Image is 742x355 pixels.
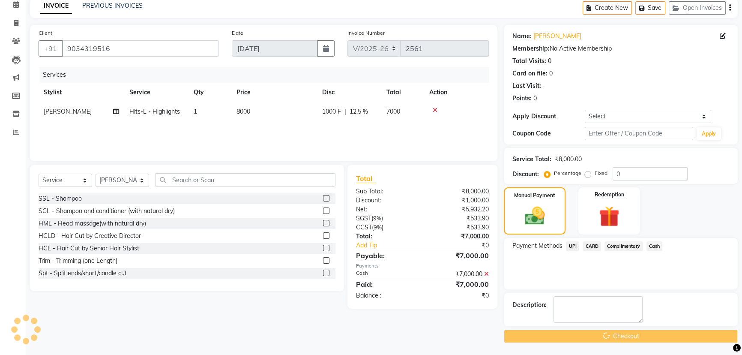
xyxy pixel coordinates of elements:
div: ₹5,932.20 [422,205,495,214]
div: 0 [548,57,551,66]
label: Redemption [595,191,624,199]
div: ₹7,000.00 [422,270,495,279]
div: Spt - Split ends/short/candle cut [39,269,127,278]
span: 1 [194,108,197,115]
label: Date [232,29,243,37]
span: Hlts-L - Highlights [129,108,180,115]
div: Payments [356,262,489,270]
div: Total Visits: [512,57,546,66]
div: 0 [533,94,537,103]
div: Description: [512,301,547,310]
img: _cash.svg [519,205,551,227]
div: Total: [350,232,422,241]
div: Balance : [350,291,422,300]
div: Coupon Code [512,129,585,138]
span: 8000 [236,108,250,115]
span: | [344,107,346,116]
div: ₹1,000.00 [422,196,495,205]
div: Net: [350,205,422,214]
div: Paid: [350,279,422,289]
th: Total [381,83,424,102]
span: 9% [374,224,382,231]
div: Discount: [512,170,539,179]
span: [PERSON_NAME] [44,108,92,115]
div: No Active Membership [512,44,729,53]
th: Disc [317,83,381,102]
span: 1000 F [322,107,341,116]
th: Action [424,83,489,102]
div: Apply Discount [512,112,585,121]
div: - [543,81,545,90]
div: ₹0 [434,241,495,250]
div: SSL - Shampoo [39,194,82,203]
button: Save [635,1,665,15]
div: Name: [512,32,532,41]
div: ₹8,000.00 [422,187,495,196]
label: Invoice Number [347,29,385,37]
span: Complimentary [604,241,643,251]
th: Service [124,83,188,102]
a: Add Tip [350,241,435,250]
a: PREVIOUS INVOICES [82,2,143,9]
span: 9% [373,215,381,222]
div: ₹7,000.00 [422,250,495,261]
div: Trim - Trimming (one Length) [39,256,117,265]
label: Client [39,29,52,37]
div: Payable: [350,250,422,261]
span: 7000 [386,108,400,115]
div: Points: [512,94,532,103]
input: Search by Name/Mobile/Email/Code [62,40,219,57]
div: Service Total: [512,155,551,164]
div: SCL - Shampoo and conditioner (with natural dry) [39,207,175,216]
div: Last Visit: [512,81,541,90]
button: Open Invoices [669,1,726,15]
div: ( ) [350,223,422,232]
button: Create New [583,1,632,15]
span: Total [356,174,376,183]
div: 0 [549,69,553,78]
th: Qty [188,83,231,102]
label: Percentage [554,169,581,177]
div: ₹7,000.00 [422,279,495,289]
div: ₹7,000.00 [422,232,495,241]
div: HCLD - Hair Cut by Creative Director [39,232,141,241]
div: ₹0 [422,291,495,300]
span: 12.5 % [350,107,368,116]
th: Price [231,83,317,102]
span: Cash [646,241,663,251]
div: Membership: [512,44,550,53]
div: Discount: [350,196,422,205]
div: ₹533.90 [422,223,495,232]
button: Apply [697,127,721,140]
div: ( ) [350,214,422,223]
label: Manual Payment [514,192,555,199]
span: CARD [583,241,601,251]
span: Payment Methods [512,241,562,250]
div: Sub Total: [350,187,422,196]
span: SGST [356,214,371,222]
div: Cash [350,270,422,279]
th: Stylist [39,83,124,102]
button: +91 [39,40,63,57]
span: CGST [356,223,372,231]
input: Search or Scan [156,173,335,187]
div: Card on file: [512,69,548,78]
div: ₹533.90 [422,214,495,223]
div: HCL - Hair Cut by Senior Hair Stylist [39,244,139,253]
img: _gift.svg [592,204,626,229]
div: ₹8,000.00 [555,155,582,164]
div: Services [39,67,495,83]
div: HML - Head massage(with natural dry) [39,219,146,228]
span: UPI [566,241,579,251]
input: Enter Offer / Coupon Code [585,127,693,140]
a: [PERSON_NAME] [533,32,581,41]
label: Fixed [595,169,607,177]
